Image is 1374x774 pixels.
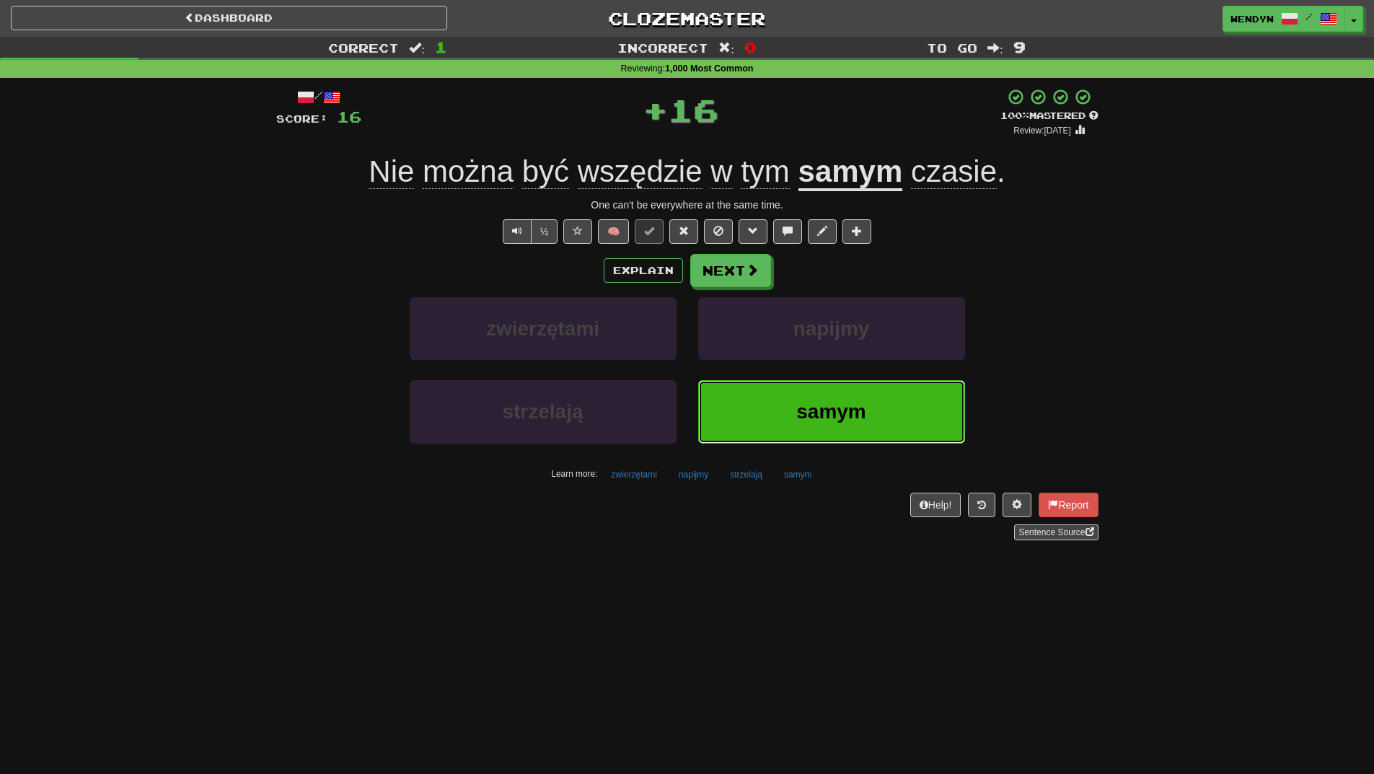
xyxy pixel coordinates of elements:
button: zwierzętami [410,297,677,360]
button: Round history (alt+y) [968,493,995,517]
button: Ignore sentence (alt+i) [704,219,733,244]
span: : [718,42,734,54]
button: samym [698,380,965,443]
button: Edit sentence (alt+d) [808,219,837,244]
button: 🧠 [598,219,629,244]
span: 16 [337,107,361,126]
strong: 1,000 Most Common [665,63,753,74]
button: Explain [604,258,683,283]
button: ½ [531,219,558,244]
span: czasie [911,154,997,189]
a: Dashboard [11,6,447,30]
span: można [423,154,514,189]
u: samym [798,154,903,191]
span: : [409,42,425,54]
button: Help! [910,493,961,517]
button: Set this sentence to 100% Mastered (alt+m) [635,219,664,244]
span: wszędzie [578,154,703,189]
span: / [1305,12,1313,22]
span: 1 [435,38,447,56]
button: samym [776,464,820,485]
span: napijmy [793,317,870,340]
span: samym [796,400,866,423]
span: Nie [369,154,414,189]
span: Correct [328,40,399,55]
button: Reset to 0% Mastered (alt+r) [669,219,698,244]
button: Play sentence audio (ctl+space) [503,219,532,244]
a: WendyN / [1223,6,1345,32]
span: w [710,154,732,189]
button: napijmy [698,297,965,360]
div: / [276,88,361,106]
span: 100 % [1000,110,1029,121]
a: Sentence Source [1014,524,1098,540]
span: To go [927,40,977,55]
button: Next [690,254,771,287]
button: zwierzętami [604,464,665,485]
button: Favorite sentence (alt+f) [563,219,592,244]
button: Grammar (alt+g) [739,219,767,244]
div: One can't be everywhere at the same time. [276,198,1098,212]
span: + [643,88,668,131]
div: Text-to-speech controls [500,219,558,244]
span: zwierzętami [486,317,599,340]
span: 0 [744,38,757,56]
div: Mastered [1000,110,1098,123]
button: Discuss sentence (alt+u) [773,219,802,244]
span: WendyN [1230,12,1274,25]
span: 16 [668,92,718,128]
span: tym [741,154,790,189]
span: być [522,154,569,189]
small: Review: [DATE] [1013,126,1071,136]
span: : [987,42,1003,54]
button: Add to collection (alt+a) [842,219,871,244]
span: 9 [1013,38,1026,56]
button: strzelają [410,380,677,443]
button: napijmy [671,464,716,485]
span: Score: [276,113,328,125]
a: Clozemaster [469,6,905,31]
button: strzelają [722,464,770,485]
button: Report [1039,493,1098,517]
span: . [902,154,1005,189]
span: Incorrect [617,40,708,55]
span: strzelają [502,400,583,423]
small: Learn more: [551,469,597,479]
